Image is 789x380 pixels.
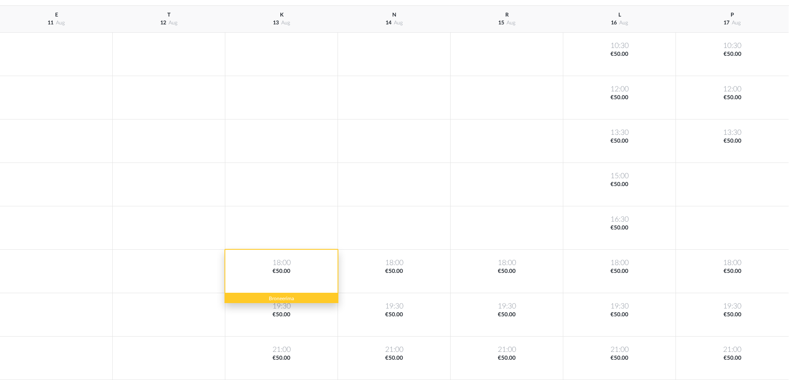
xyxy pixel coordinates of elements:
span: L [618,12,621,17]
span: 10:30 [678,41,787,50]
span: 11 [48,20,53,25]
span: 16:30 [565,215,674,224]
span: 19:30 [227,301,336,311]
span: €50.00 [452,354,561,362]
span: €50.00 [227,311,336,319]
span: €50.00 [565,354,674,362]
span: 16 [611,20,617,25]
span: 21:00 [227,345,336,354]
span: 10:30 [565,41,674,50]
span: €50.00 [678,137,787,145]
span: 13 [273,20,279,25]
span: 19:30 [565,301,674,311]
span: aug [394,20,403,25]
span: R [505,12,509,17]
span: €50.00 [452,311,561,319]
span: €50.00 [678,268,787,275]
span: 12:00 [565,84,674,94]
span: N [392,12,396,17]
span: €50.00 [340,311,449,319]
span: aug [619,20,628,25]
span: 15:00 [565,171,674,181]
span: €50.00 [565,137,674,145]
span: €50.00 [452,268,561,275]
span: 18:00 [340,258,449,268]
span: P [731,12,734,17]
span: K [280,12,284,17]
span: €50.00 [565,311,674,319]
span: 21:00 [565,345,674,354]
span: 21:00 [678,345,787,354]
span: €50.00 [678,50,787,58]
span: €50.00 [565,268,674,275]
span: aug [169,20,178,25]
span: €50.00 [565,224,674,232]
span: 13:30 [678,128,787,137]
span: €50.00 [340,354,449,362]
span: 18:00 [565,258,674,268]
span: 15 [498,20,504,25]
span: 12 [160,20,166,25]
span: €50.00 [565,181,674,189]
span: €50.00 [565,50,674,58]
span: €50.00 [340,268,449,275]
span: 19:30 [678,301,787,311]
span: 21:00 [452,345,561,354]
span: aug [56,20,65,25]
span: €50.00 [678,94,787,102]
span: aug [281,20,290,25]
span: €50.00 [565,94,674,102]
span: €50.00 [227,354,336,362]
span: 18:00 [678,258,787,268]
span: aug [732,20,741,25]
span: 14 [386,20,391,25]
span: 13:30 [565,128,674,137]
span: 17 [724,20,729,25]
span: aug [507,20,516,25]
span: 12:00 [678,84,787,94]
span: 21:00 [340,345,449,354]
span: T [167,12,171,17]
span: €50.00 [678,311,787,319]
span: 19:30 [452,301,561,311]
span: 19:30 [340,301,449,311]
span: E [55,12,58,17]
span: 18:00 [452,258,561,268]
span: €50.00 [678,354,787,362]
